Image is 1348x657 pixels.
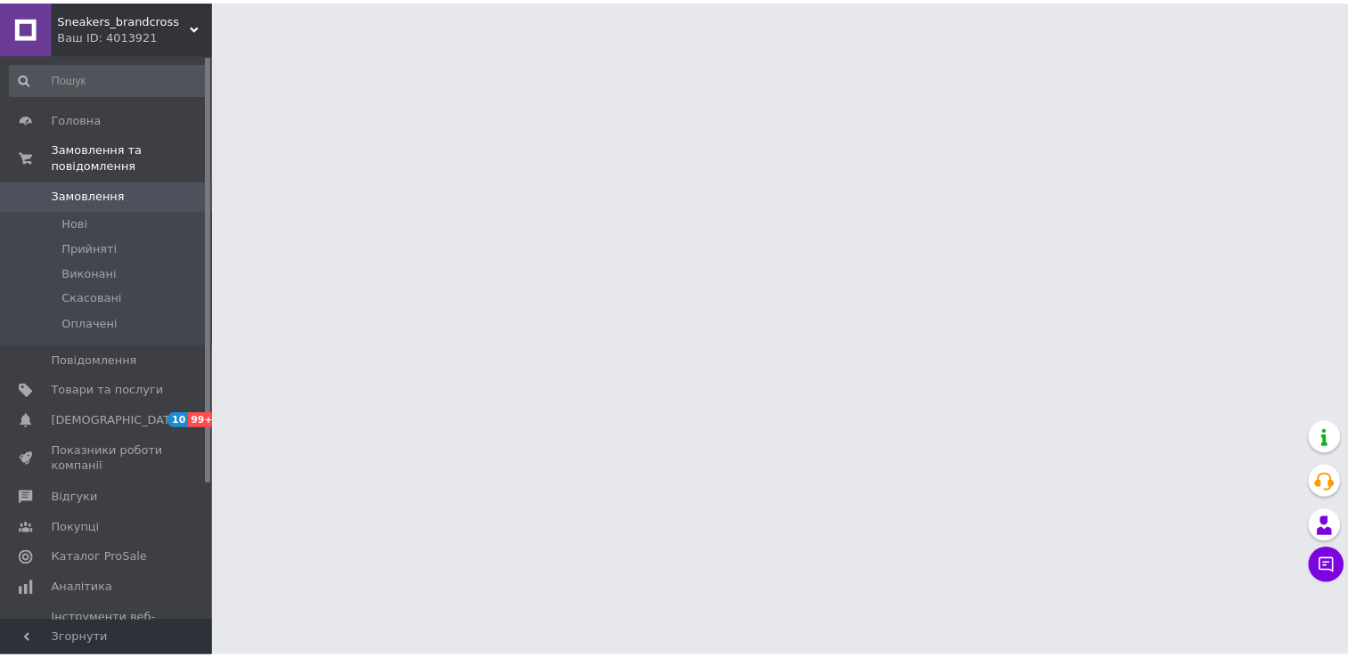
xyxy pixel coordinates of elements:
span: Повідомлення [52,353,138,369]
input: Пошук [9,62,210,94]
span: Інструменти веб-майстра та SEO [52,612,165,644]
span: Показники роботи компанії [52,443,165,475]
div: Ваш ID: 4013921 [58,27,214,43]
span: [DEMOGRAPHIC_DATA] [52,413,184,429]
span: Головна [52,110,102,126]
span: 99+ [190,413,219,428]
span: Покупці [52,521,100,537]
span: 10 [169,413,190,428]
span: Оплачені [62,316,118,332]
span: Відгуки [52,491,98,507]
span: Прийняті [62,240,118,256]
span: Товари та послуги [52,383,165,399]
span: Аналітика [52,581,113,597]
span: Замовлення та повідомлення [52,141,214,173]
span: Замовлення [52,188,126,204]
span: Скасовані [62,290,123,306]
span: Нові [62,215,88,231]
span: Sneakers_brandcross [58,11,192,27]
span: Каталог ProSale [52,551,148,567]
span: Виконані [62,265,118,281]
